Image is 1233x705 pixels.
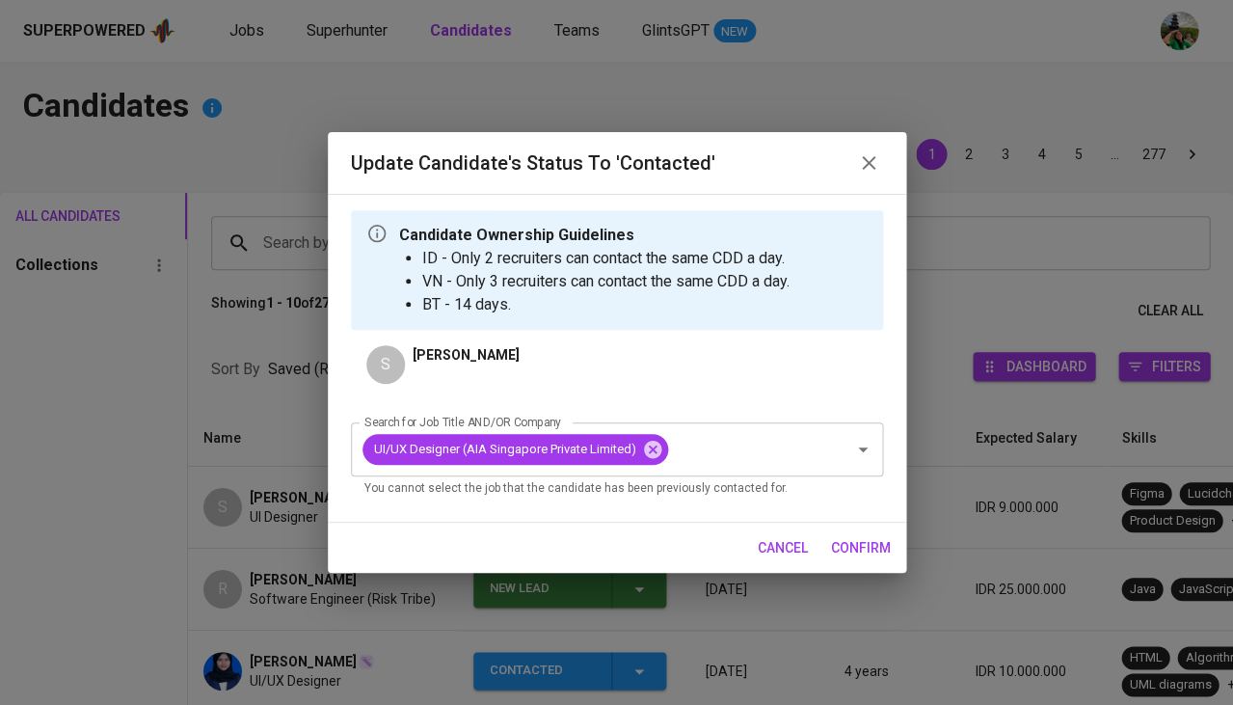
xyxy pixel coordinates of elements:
[399,224,790,247] p: Candidate Ownership Guidelines
[422,270,790,293] li: VN - Only 3 recruiters can contact the same CDD a day.
[750,530,816,566] button: cancel
[351,148,715,178] h6: Update Candidate's Status to 'Contacted'
[758,536,808,560] span: cancel
[422,247,790,270] li: ID - Only 2 recruiters can contact the same CDD a day.
[362,440,648,458] span: UI/UX Designer (AIA Singapore Private Limited)
[823,530,898,566] button: confirm
[366,345,405,384] div: S
[831,536,891,560] span: confirm
[422,293,790,316] li: BT - 14 days.
[413,345,520,365] p: [PERSON_NAME]
[362,434,668,465] div: UI/UX Designer (AIA Singapore Private Limited)
[849,436,876,463] button: Open
[364,479,870,499] p: You cannot select the job that the candidate has been previously contacted for.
